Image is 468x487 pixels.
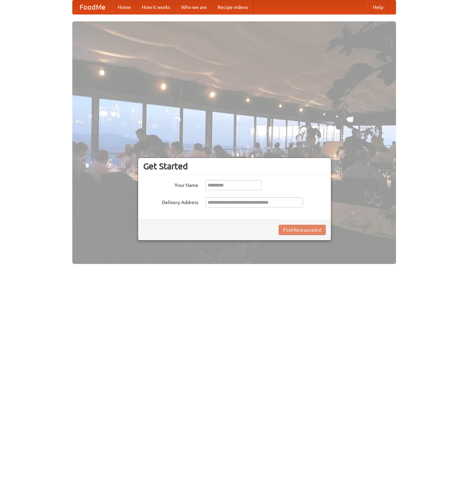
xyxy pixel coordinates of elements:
[143,161,326,171] h3: Get Started
[143,180,198,189] label: Your Name
[176,0,212,14] a: Who we are
[136,0,176,14] a: How it works
[212,0,253,14] a: Recipe videos
[73,0,112,14] a: FoodMe
[143,197,198,206] label: Delivery Address
[112,0,136,14] a: Home
[279,225,326,235] button: Find Restaurants!
[367,0,389,14] a: Help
